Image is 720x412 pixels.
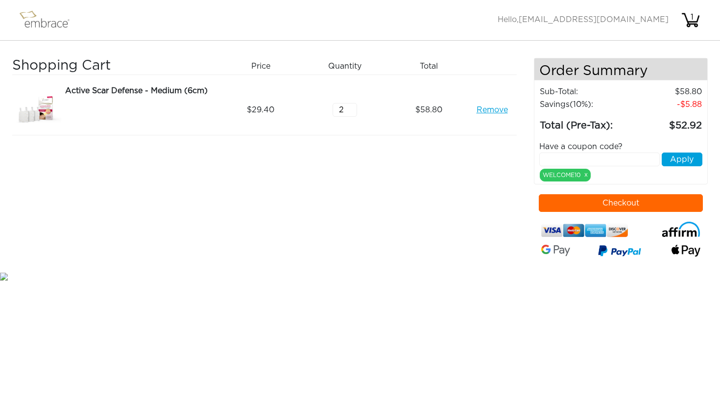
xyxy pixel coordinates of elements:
[672,245,700,257] img: fullApplePay.png
[681,10,700,30] img: cart
[498,16,669,24] span: Hello,
[598,243,641,260] img: paypal-v3.png
[539,194,703,212] button: Checkout
[541,222,628,240] img: credit-cards.png
[534,58,707,80] h4: Order Summary
[12,58,215,75] h3: Shopping Cart
[390,58,475,75] div: Total
[222,58,307,75] div: Price
[629,98,702,111] td: 5.88
[532,141,710,153] div: Have a coupon code?
[477,104,508,116] a: Remove
[247,104,274,116] span: 29.40
[629,85,702,98] td: 58.80
[328,60,361,72] span: Quantity
[65,85,215,97] div: Active Scar Defense - Medium (6cm)
[662,153,702,166] button: Apply
[539,111,629,133] td: Total (Pre-Tax):
[415,104,442,116] span: 58.80
[12,85,61,135] img: 3dae449a-8dcd-11e7-960f-02e45ca4b85b.jpeg
[584,170,588,179] a: x
[629,111,702,133] td: 52.92
[541,245,570,256] img: Google-Pay-Logo.svg
[540,169,591,181] div: WELCOME10
[539,98,629,111] td: Savings :
[519,16,669,24] span: [EMAIL_ADDRESS][DOMAIN_NAME]
[662,222,700,237] img: affirm-logo.svg
[17,8,81,32] img: logo.png
[681,16,700,24] a: 1
[682,11,702,23] div: 1
[570,101,591,108] span: (10%)
[539,85,629,98] td: Sub-Total:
